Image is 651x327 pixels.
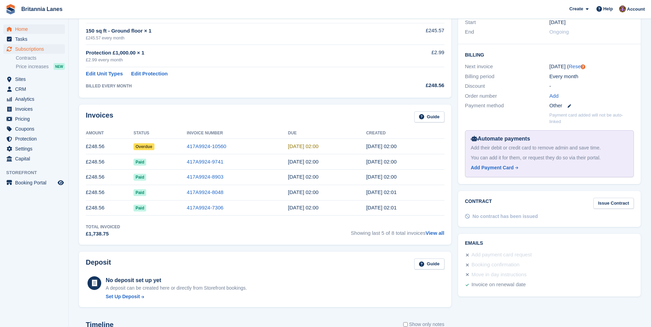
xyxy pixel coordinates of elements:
div: £1,738.75 [86,230,120,238]
a: menu [3,74,65,84]
div: Add their debit or credit card to remove admin and save time. [471,144,628,152]
a: Edit Unit Types [86,70,123,78]
span: CRM [15,84,56,94]
a: View all [426,230,444,236]
span: Overdue [133,143,154,150]
th: Due [288,128,366,139]
a: menu [3,104,65,114]
div: Order number [465,92,549,100]
div: BILLED EVERY MONTH [86,83,378,89]
p: A deposit can be created here or directly from Storefront bookings. [106,284,247,292]
a: menu [3,134,65,144]
div: Total Invoiced [86,224,120,230]
span: Invoices [15,104,56,114]
div: - [549,82,634,90]
div: Add payment card request [472,251,532,259]
a: menu [3,178,65,187]
span: Home [15,24,56,34]
th: Created [366,128,444,139]
span: Subscriptions [15,44,56,54]
time: 2025-08-05 01:00:11 UTC [366,143,397,149]
span: Settings [15,144,56,154]
td: £245.57 [378,23,444,45]
th: Amount [86,128,133,139]
div: End [465,28,549,36]
span: Help [603,5,613,12]
div: Discount [465,82,549,90]
a: Add Payment Card [471,164,625,171]
img: stora-icon-8386f47178a22dfd0bd8f6a31ec36ba5ce8667c1dd55bd0f319d3a0aa187defe.svg [5,4,16,14]
td: £248.56 [86,200,133,216]
a: 417A9924-9741 [187,159,223,165]
div: Start [465,19,549,26]
a: Reset [569,63,582,69]
span: Showing last 5 of 8 total invoices [351,224,444,238]
span: Account [627,6,645,13]
div: Next invoice [465,63,549,71]
th: Invoice Number [187,128,288,139]
div: Add Payment Card [471,164,514,171]
time: 2025-06-06 01:00:00 UTC [288,174,318,180]
td: £248.56 [86,154,133,170]
div: Move in day instructions [472,271,527,279]
a: menu [3,84,65,94]
div: Every month [549,73,634,81]
img: Andy Collier [619,5,626,12]
span: Pricing [15,114,56,124]
a: Add [549,92,559,100]
time: 2025-04-05 01:01:06 UTC [366,205,397,210]
a: Edit Protection [131,70,168,78]
span: Paid [133,189,146,196]
h2: Invoices [86,111,113,123]
div: £248.56 [378,82,444,89]
div: [DATE] ( ) [549,63,634,71]
time: 2025-08-06 01:00:00 UTC [288,143,318,149]
time: 2025-05-06 01:00:00 UTC [288,189,318,195]
time: 2025-07-06 01:00:00 UTC [288,159,318,165]
time: 2025-07-05 01:00:32 UTC [366,159,397,165]
div: No deposit set up yet [106,276,247,284]
div: NEW [54,63,65,70]
a: Preview store [57,179,65,187]
h2: Emails [465,241,634,246]
div: Invoice on renewal date [472,281,526,289]
div: Payment method [465,102,549,110]
div: Set Up Deposit [106,293,140,300]
span: Tasks [15,34,56,44]
div: Billing period [465,73,549,81]
div: £2.99 every month [86,57,378,63]
div: No contract has been issued [473,213,538,220]
a: menu [3,114,65,124]
a: 417A9924-8903 [187,174,223,180]
span: Paid [133,159,146,166]
time: 2025-04-06 01:00:00 UTC [288,205,318,210]
span: Price increases [16,63,49,70]
div: Tooltip anchor [580,64,586,70]
span: Storefront [6,169,68,176]
span: Booking Portal [15,178,56,187]
a: Price increases NEW [16,63,65,70]
td: £2.99 [378,45,444,67]
span: Capital [15,154,56,163]
td: £248.56 [86,169,133,185]
a: Britannia Lanes [19,3,65,15]
h2: Contract [465,198,492,209]
a: menu [3,94,65,104]
span: Analytics [15,94,56,104]
p: Payment card added will not be auto-linked [549,112,634,125]
a: menu [3,124,65,134]
a: menu [3,24,65,34]
div: 150 sq ft - Ground floor × 1 [86,27,378,35]
a: Guide [414,258,444,270]
time: 2025-05-05 01:01:02 UTC [366,189,397,195]
span: Ongoing [549,29,569,35]
div: You can add it for them, or request they do so via their portal. [471,154,628,161]
td: £248.56 [86,139,133,154]
div: Automate payments [471,135,628,143]
a: menu [3,34,65,44]
a: Issue Contract [593,198,634,209]
time: 2025-01-05 01:00:00 UTC [549,19,566,26]
a: 417A9924-10560 [187,143,226,149]
th: Status [133,128,187,139]
div: Other [549,102,634,110]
